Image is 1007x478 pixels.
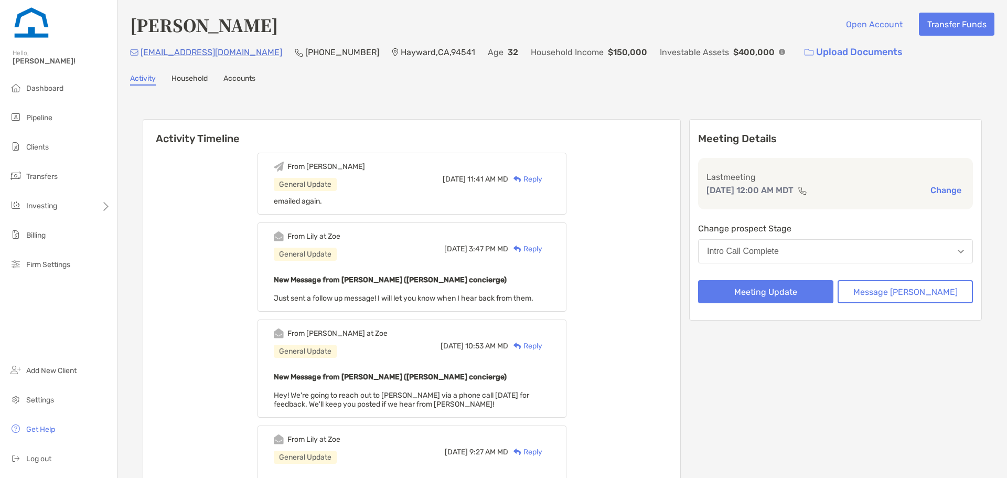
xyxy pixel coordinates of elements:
[838,280,973,303] button: Message [PERSON_NAME]
[274,373,507,381] b: New Message from [PERSON_NAME] ([PERSON_NAME] concierge)
[26,172,58,181] span: Transfers
[733,46,775,59] p: $400,000
[141,46,282,59] p: [EMAIL_ADDRESS][DOMAIN_NAME]
[798,41,909,63] a: Upload Documents
[274,231,284,241] img: Event icon
[9,364,22,376] img: add_new_client icon
[274,434,284,444] img: Event icon
[508,341,542,352] div: Reply
[26,366,77,375] span: Add New Client
[274,328,284,338] img: Event icon
[513,343,521,349] img: Reply icon
[608,46,647,59] p: $150,000
[508,243,542,254] div: Reply
[531,46,604,59] p: Household Income
[9,111,22,123] img: pipeline icon
[13,4,50,42] img: Zoe Logo
[706,184,794,197] p: [DATE] 12:00 AM MDT
[660,46,729,59] p: Investable Assets
[805,49,813,56] img: button icon
[469,245,508,253] span: 3:47 PM MD
[445,448,468,456] span: [DATE]
[295,48,303,57] img: Phone Icon
[274,248,337,261] div: General Update
[26,260,70,269] span: Firm Settings
[392,48,399,57] img: Location Icon
[508,447,542,458] div: Reply
[287,232,340,241] div: From Lily at Zoe
[172,74,208,86] a: Household
[9,199,22,211] img: investing icon
[26,143,49,152] span: Clients
[467,175,508,184] span: 11:41 AM MD
[698,239,973,263] button: Intro Call Complete
[26,425,55,434] span: Get Help
[513,449,521,455] img: Reply icon
[444,245,467,253] span: [DATE]
[9,81,22,94] img: dashboard icon
[401,46,475,59] p: Hayward , CA , 94541
[798,186,807,195] img: communication type
[488,46,504,59] p: Age
[9,258,22,270] img: firm-settings icon
[441,342,464,350] span: [DATE]
[26,201,57,210] span: Investing
[274,345,337,358] div: General Update
[26,84,63,93] span: Dashboard
[223,74,255,86] a: Accounts
[274,197,322,206] span: emailed again.
[287,329,388,338] div: From [PERSON_NAME] at Zoe
[443,175,466,184] span: [DATE]
[513,176,521,183] img: Reply icon
[13,57,111,66] span: [PERSON_NAME]!
[130,74,156,86] a: Activity
[513,246,521,252] img: Reply icon
[274,451,337,464] div: General Update
[779,49,785,55] img: Info Icon
[130,13,278,37] h4: [PERSON_NAME]
[465,342,508,350] span: 10:53 AM MD
[698,280,833,303] button: Meeting Update
[698,132,973,145] p: Meeting Details
[958,250,964,253] img: Open dropdown arrow
[287,162,365,171] div: From [PERSON_NAME]
[26,113,52,122] span: Pipeline
[469,448,508,456] span: 9:27 AM MD
[274,162,284,172] img: Event icon
[26,396,54,405] span: Settings
[698,222,973,235] p: Change prospect Stage
[9,140,22,153] img: clients icon
[838,13,910,36] button: Open Account
[707,247,779,256] div: Intro Call Complete
[919,13,994,36] button: Transfer Funds
[274,275,507,284] b: New Message from [PERSON_NAME] ([PERSON_NAME] concierge)
[9,452,22,464] img: logout icon
[274,294,533,303] span: Just sent a follow up message! I will let you know when I hear back from them.
[508,46,518,59] p: 32
[508,174,542,185] div: Reply
[9,228,22,241] img: billing icon
[143,120,680,145] h6: Activity Timeline
[274,391,529,409] span: Hey! We're going to reach out to [PERSON_NAME] via a phone call [DATE] for feedback. We'll keep y...
[305,46,379,59] p: [PHONE_NUMBER]
[26,454,51,463] span: Log out
[9,169,22,182] img: transfers icon
[287,435,340,444] div: From Lily at Zoe
[9,393,22,406] img: settings icon
[706,171,965,184] p: Last meeting
[9,422,22,435] img: get-help icon
[26,231,46,240] span: Billing
[130,49,138,56] img: Email Icon
[927,185,965,196] button: Change
[274,178,337,191] div: General Update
